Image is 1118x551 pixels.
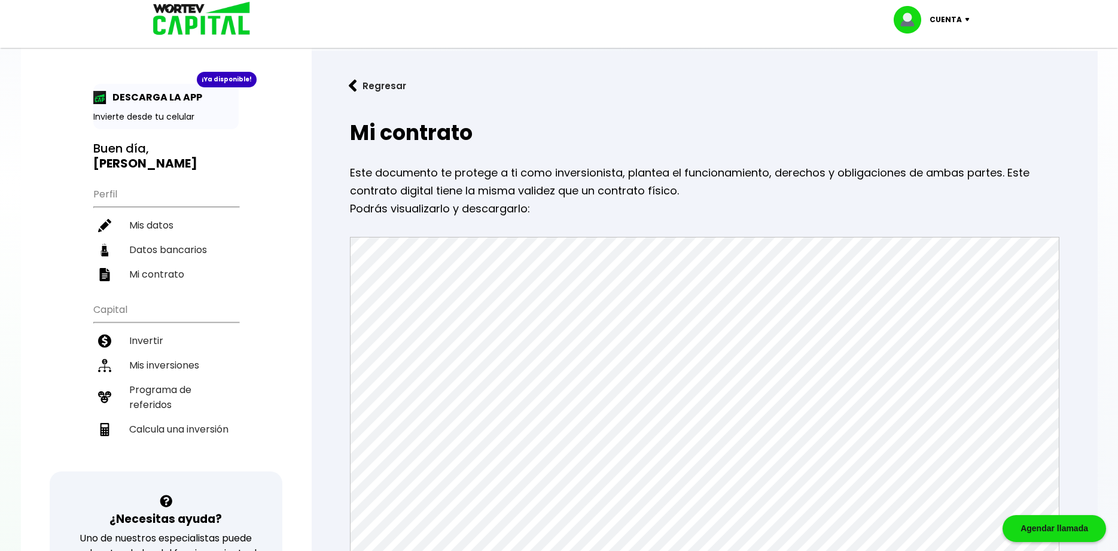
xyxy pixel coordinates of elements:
[98,334,111,348] img: invertir-icon.b3b967d7.svg
[349,80,357,92] img: flecha izquierda
[350,164,1059,200] p: Este documento te protege a ti como inversionista, plantea el funcionamiento, derechos y obligaci...
[197,72,257,87] div: ¡Ya disponible!
[93,155,197,172] b: [PERSON_NAME]
[930,11,962,29] p: Cuenta
[93,328,239,353] a: Invertir
[350,200,1059,218] p: Podrás visualizarlo y descargarlo:
[93,91,106,104] img: app-icon
[93,141,239,171] h3: Buen día,
[98,219,111,232] img: editar-icon.952d3147.svg
[93,353,239,378] a: Mis inversiones
[93,296,239,471] ul: Capital
[98,391,111,404] img: recomiendanos-icon.9b8e9327.svg
[98,423,111,436] img: calculadora-icon.17d418c4.svg
[93,111,239,123] p: Invierte desde tu celular
[93,378,239,417] a: Programa de referidos
[1003,515,1106,542] div: Agendar llamada
[962,18,978,22] img: icon-down
[93,181,239,287] ul: Perfil
[894,6,930,34] img: profile-image
[106,90,202,105] p: DESCARGA LA APP
[109,510,222,528] h3: ¿Necesitas ayuda?
[93,213,239,238] a: Mis datos
[350,121,1059,145] h2: Mi contrato
[93,417,239,442] a: Calcula una inversión
[93,238,239,262] a: Datos bancarios
[331,70,424,102] button: Regresar
[98,268,111,281] img: contrato-icon.f2db500c.svg
[98,359,111,372] img: inversiones-icon.6695dc30.svg
[331,70,1079,102] a: flecha izquierdaRegresar
[93,262,239,287] a: Mi contrato
[98,243,111,257] img: datos-icon.10cf9172.svg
